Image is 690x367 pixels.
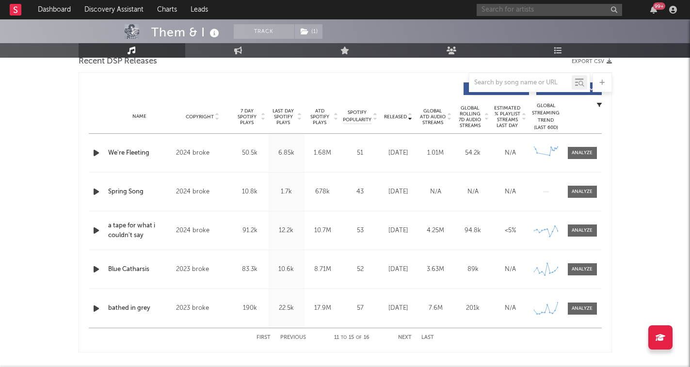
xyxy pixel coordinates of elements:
div: 57 [343,303,377,313]
div: 2023 broke [176,303,229,314]
div: 91.2k [234,226,266,236]
span: Recent DSP Releases [79,56,157,67]
div: 53 [343,226,377,236]
div: 12.2k [271,226,302,236]
a: We're Fleeting [108,148,172,158]
span: Global ATD Audio Streams [419,108,446,126]
div: [DATE] [382,303,415,313]
div: 89k [457,265,489,274]
div: 94.8k [457,226,489,236]
span: Released [384,114,407,120]
div: 22.5k [271,303,302,313]
div: N/A [494,187,527,197]
div: 83.3k [234,265,266,274]
div: 50.5k [234,148,266,158]
div: 11 15 16 [325,332,379,344]
input: Search for artists [477,4,622,16]
div: 8.71M [307,265,338,274]
div: Name [108,113,172,120]
span: of [356,335,362,340]
div: 4.25M [419,226,452,236]
span: Global Rolling 7D Audio Streams [457,105,483,128]
div: [DATE] [382,265,415,274]
input: Search by song name or URL [469,79,572,87]
div: 190k [234,303,266,313]
button: Export CSV [572,59,612,64]
div: 2023 broke [176,264,229,275]
div: 17.9M [307,303,338,313]
span: Last Day Spotify Plays [271,108,296,126]
div: N/A [419,187,452,197]
div: 10.8k [234,187,266,197]
div: 1.7k [271,187,302,197]
button: Previous [280,335,306,340]
div: 7.6M [419,303,452,313]
span: ( 1 ) [294,24,323,39]
span: Copyright [186,114,214,120]
div: N/A [494,265,527,274]
a: Spring Song [108,187,172,197]
a: a tape for what i couldn't say [108,221,172,240]
div: 2024 broke [176,147,229,159]
span: 7 Day Spotify Plays [234,108,260,126]
div: 2024 broke [176,225,229,237]
div: [DATE] [382,148,415,158]
div: 43 [343,187,377,197]
div: 1.01M [419,148,452,158]
span: to [341,335,347,340]
div: 678k [307,187,338,197]
span: ATD Spotify Plays [307,108,333,126]
div: 2024 broke [176,186,229,198]
div: 54.2k [457,148,489,158]
div: Global Streaming Trend (Last 60D) [531,102,561,131]
div: [DATE] [382,187,415,197]
div: 10.7M [307,226,338,236]
div: N/A [457,187,489,197]
div: N/A [494,303,527,313]
div: 51 [343,148,377,158]
div: N/A [494,148,527,158]
div: 52 [343,265,377,274]
div: Them & I [151,24,222,40]
button: First [257,335,271,340]
button: 99+ [650,6,657,14]
button: Next [398,335,412,340]
button: Track [234,24,294,39]
div: 1.68M [307,148,338,158]
span: Estimated % Playlist Streams Last Day [494,105,521,128]
span: Spotify Popularity [343,109,371,124]
a: bathed in grey [108,303,172,313]
div: 99 + [653,2,665,10]
button: Last [421,335,434,340]
div: 10.6k [271,265,302,274]
div: [DATE] [382,226,415,236]
button: (1) [295,24,322,39]
div: 6.85k [271,148,302,158]
div: <5% [494,226,527,236]
div: 201k [457,303,489,313]
div: 3.63M [419,265,452,274]
a: Blue Catharsis [108,265,172,274]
